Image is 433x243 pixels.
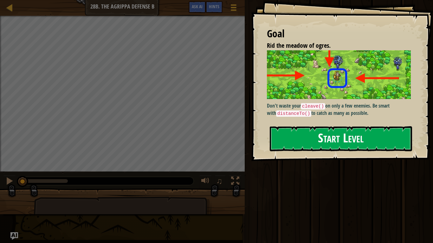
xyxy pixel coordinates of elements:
span: Hints [209,3,219,9]
span: Ask AI [192,3,203,9]
button: Show game menu [226,1,242,16]
img: The agrippa defense [267,50,411,99]
button: Ctrl + P: Pause [3,175,16,188]
code: cleave() [301,103,325,109]
button: Toggle fullscreen [229,175,242,188]
code: distanceTo() [276,110,312,117]
button: Adjust volume [199,175,212,188]
button: Ask AI [189,1,206,13]
span: ♫ [216,176,223,186]
p: Don't waste your on only a few enemies. Be smart with to catch as many as possible. [267,102,411,117]
button: Ask AI [10,232,18,240]
button: Start Level [270,126,412,151]
button: ♫ [215,175,226,188]
li: Rid the meadow of ogres. [259,41,409,50]
span: Rid the meadow of ogres. [267,41,331,50]
div: Goal [267,27,411,41]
